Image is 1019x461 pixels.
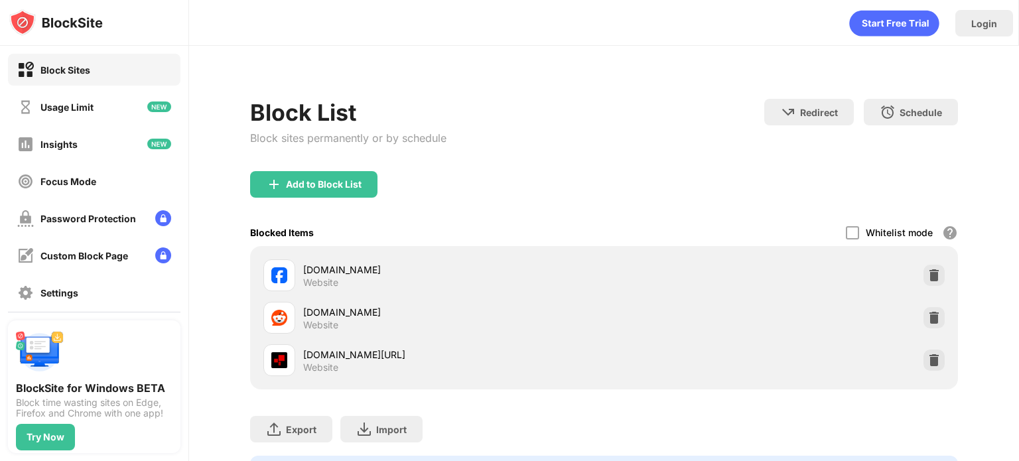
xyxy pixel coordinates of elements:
div: Whitelist mode [866,227,933,238]
div: Focus Mode [40,176,96,187]
div: Export [286,424,316,435]
img: customize-block-page-off.svg [17,247,34,264]
div: Website [303,277,338,289]
div: Try Now [27,432,64,442]
div: Usage Limit [40,101,94,113]
img: settings-off.svg [17,285,34,301]
div: Block time wasting sites on Edge, Firefox and Chrome with one app! [16,397,172,419]
div: Import [376,424,407,435]
div: [DOMAIN_NAME][URL] [303,348,604,362]
div: [DOMAIN_NAME] [303,263,604,277]
div: Blocked Items [250,227,314,238]
img: logo-blocksite.svg [9,9,103,36]
img: push-desktop.svg [16,328,64,376]
div: Custom Block Page [40,250,128,261]
img: new-icon.svg [147,139,171,149]
img: focus-off.svg [17,173,34,190]
img: block-on.svg [17,62,34,78]
img: lock-menu.svg [155,210,171,226]
img: lock-menu.svg [155,247,171,263]
div: Website [303,362,338,373]
div: Login [971,18,997,29]
div: Add to Block List [286,179,362,190]
div: Insights [40,139,78,150]
div: Block List [250,99,446,126]
img: time-usage-off.svg [17,99,34,115]
div: BlockSite for Windows BETA [16,381,172,395]
img: favicons [271,310,287,326]
div: Schedule [900,107,942,118]
div: Password Protection [40,213,136,224]
div: [DOMAIN_NAME] [303,305,604,319]
div: Website [303,319,338,331]
img: password-protection-off.svg [17,210,34,227]
div: Block sites permanently or by schedule [250,131,446,145]
img: favicons [271,352,287,368]
div: Block Sites [40,64,90,76]
div: Settings [40,287,78,298]
img: favicons [271,267,287,283]
div: animation [849,10,939,36]
div: Redirect [800,107,838,118]
img: new-icon.svg [147,101,171,112]
img: insights-off.svg [17,136,34,153]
